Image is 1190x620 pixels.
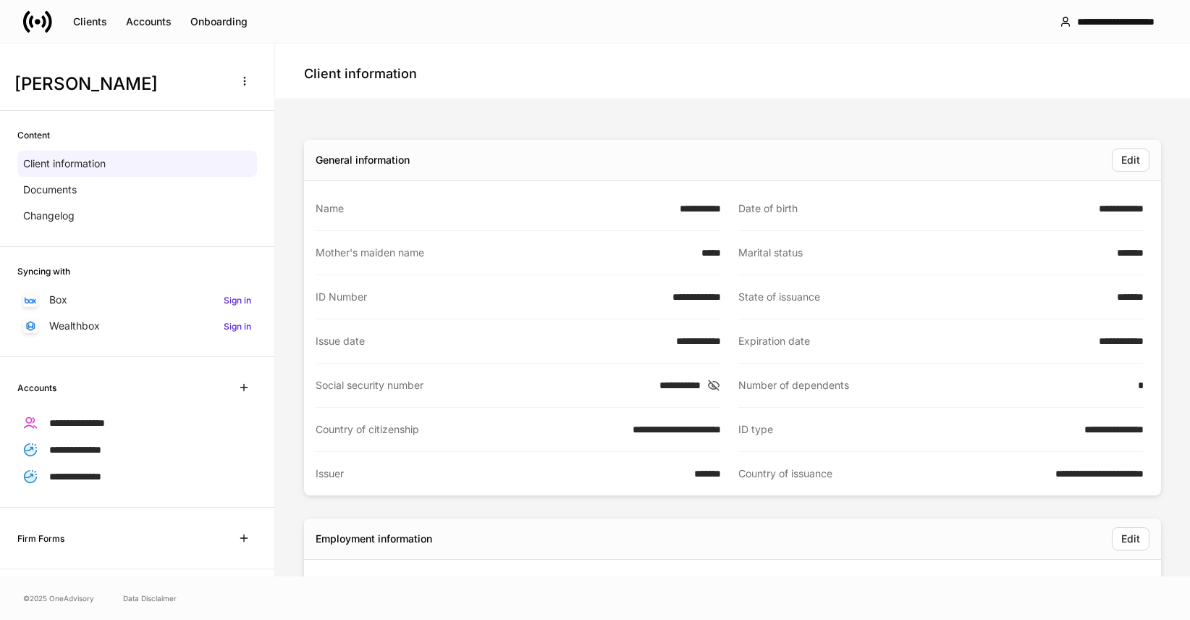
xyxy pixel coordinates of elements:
div: Accounts [126,17,172,27]
button: Accounts [117,10,181,33]
h6: Accounts [17,381,56,395]
a: Documents [17,177,257,203]
h4: Client information [304,65,417,83]
a: Changelog [17,203,257,229]
div: Edit [1121,155,1140,165]
div: ID type [738,422,1076,437]
button: Clients [64,10,117,33]
p: Client information [23,156,106,171]
p: Wealthbox [49,319,100,333]
div: Issuer [316,466,685,481]
div: Date of birth [738,201,1090,216]
h6: Content [17,128,50,142]
div: Employment information [316,532,432,546]
a: WealthboxSign in [17,313,257,339]
div: Number of dependents [738,378,1129,393]
div: Country of citizenship [316,422,624,437]
div: General information [316,153,410,167]
h3: [PERSON_NAME] [14,72,224,96]
p: Box [49,293,67,307]
div: Edit [1121,534,1140,544]
h6: Syncing with [17,264,70,278]
a: BoxSign in [17,287,257,313]
div: Clients [73,17,107,27]
div: Expiration date [738,334,1090,348]
span: © 2025 OneAdvisory [23,592,94,604]
h6: Firm Forms [17,532,64,545]
button: Edit [1112,148,1149,172]
img: oYqM9ojoZLfzCHUefNbBcWHcyDPbQKagtYciMC8pFl3iZXy3dU33Uwy+706y+0q2uJ1ghNQf2OIHrSh50tUd9HaB5oMc62p0G... [25,297,36,303]
div: Issue date [316,334,667,348]
a: Data Disclaimer [123,592,177,604]
div: Country of issuance [738,466,1047,481]
a: Client information [17,151,257,177]
div: ID Number [316,290,664,304]
button: Onboarding [181,10,257,33]
div: Marital status [738,246,1108,260]
div: Mother's maiden name [316,246,693,260]
div: State of issuance [738,290,1108,304]
h6: Sign in [224,319,251,333]
p: Documents [23,183,77,197]
button: Edit [1112,527,1149,550]
div: Onboarding [190,17,248,27]
p: Changelog [23,209,75,223]
div: Name [316,201,671,216]
h6: Sign in [224,293,251,307]
div: Social security number [316,378,651,393]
